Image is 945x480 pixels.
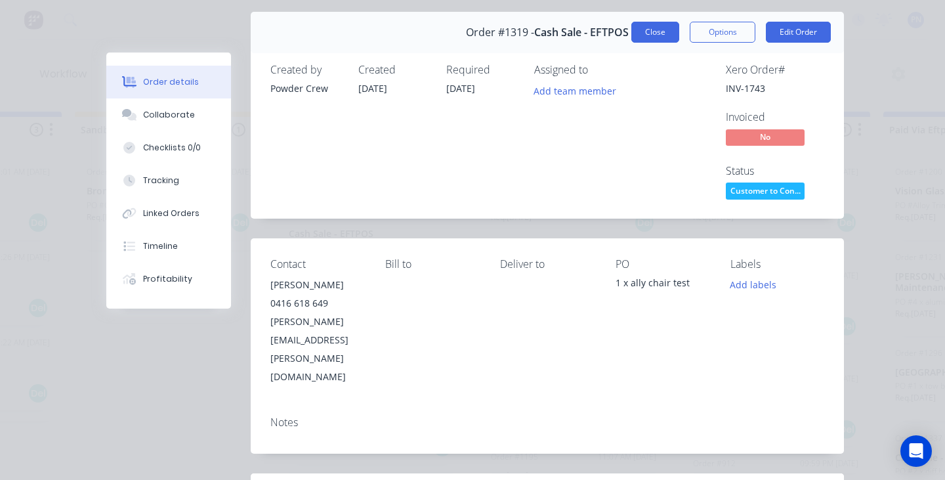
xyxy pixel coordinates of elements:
div: Assigned to [534,64,665,76]
div: Checklists 0/0 [143,142,201,154]
button: Collaborate [106,98,231,131]
div: Profitability [143,273,192,285]
div: Xero Order # [726,64,824,76]
div: Powder Crew [270,81,343,95]
span: No [726,129,805,146]
span: Cash Sale - EFTPOS [534,26,629,39]
div: Timeline [143,240,178,252]
div: Status [726,165,824,177]
div: [PERSON_NAME]0416 618 649[PERSON_NAME][EMAIL_ADDRESS][PERSON_NAME][DOMAIN_NAME] [270,276,364,386]
div: Linked Orders [143,207,199,219]
button: Timeline [106,230,231,263]
div: Invoiced [726,111,824,123]
button: Linked Orders [106,197,231,230]
div: PO [616,258,709,271]
div: Collaborate [143,109,195,121]
span: [DATE] [358,82,387,95]
button: Customer to Con... [726,183,805,202]
button: Options [690,22,755,43]
div: Created by [270,64,343,76]
div: 0416 618 649 [270,294,364,313]
span: Customer to Con... [726,183,805,199]
div: [PERSON_NAME][EMAIL_ADDRESS][PERSON_NAME][DOMAIN_NAME] [270,313,364,386]
button: Add labels [723,276,784,294]
span: Order #1319 - [466,26,534,39]
div: Required [446,64,518,76]
button: Add team member [527,81,623,99]
div: Tracking [143,175,179,186]
div: Order details [143,76,199,88]
div: 1 x ally chair test [616,276,709,294]
div: Open Intercom Messenger [900,435,932,467]
button: Tracking [106,164,231,197]
div: Deliver to [500,258,594,271]
button: Edit Order [766,22,831,43]
button: Order details [106,66,231,98]
div: Bill to [385,258,479,271]
div: Notes [270,416,824,429]
div: Contact [270,258,364,271]
button: Add team member [534,81,623,99]
div: Created [358,64,430,76]
div: [PERSON_NAME] [270,276,364,294]
div: Labels [730,258,824,271]
button: Checklists 0/0 [106,131,231,164]
button: Profitability [106,263,231,295]
div: INV-1743 [726,81,824,95]
button: Close [631,22,679,43]
span: [DATE] [446,82,475,95]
